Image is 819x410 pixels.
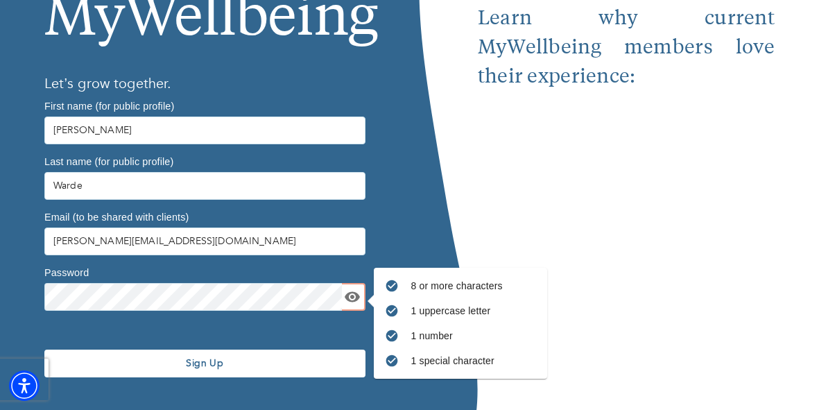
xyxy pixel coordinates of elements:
div: Accessibility Menu [9,370,40,401]
label: Last name (for public profile) [44,156,173,166]
input: Type your email address here [44,228,365,255]
iframe: Embedded youtube [478,92,775,315]
label: Password [44,267,89,277]
p: 1 uppercase letter [411,304,536,318]
p: Learn why current MyWellbeing members love their experience: [478,5,775,92]
button: toggle password visibility [342,287,363,307]
label: First name (for public profile) [44,101,174,110]
p: 1 special character [411,354,536,368]
label: Email (to be shared with clients) [44,212,189,221]
p: 8 or more characters [411,279,536,293]
span: Sign Up [50,357,360,370]
h6: Let’s grow together. [44,73,365,95]
button: Sign Up [44,350,365,377]
p: 1 number [411,329,536,343]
